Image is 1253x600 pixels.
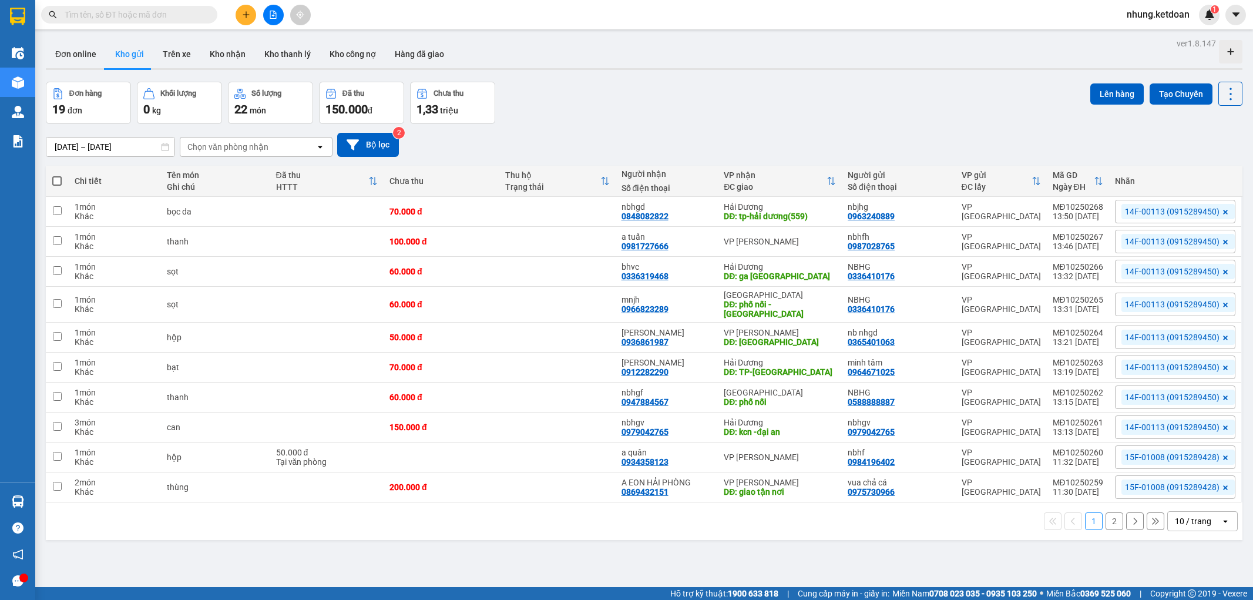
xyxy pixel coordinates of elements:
[389,423,493,432] div: 150.000 đ
[75,487,155,497] div: Khác
[12,495,24,508] img: warehouse-icon
[167,237,264,246] div: thanh
[187,141,268,153] div: Chọn văn phòng nhận
[1140,587,1141,600] span: |
[848,271,895,281] div: 0336410176
[167,482,264,492] div: thùng
[106,40,153,68] button: Kho gửi
[167,300,264,309] div: sọt
[724,478,836,487] div: VP [PERSON_NAME]
[1225,5,1246,25] button: caret-down
[416,102,438,116] span: 1,33
[46,40,106,68] button: Đơn online
[75,212,155,221] div: Khác
[46,82,131,124] button: Đơn hàng19đơn
[389,333,493,342] div: 50.000 đ
[1125,482,1220,492] span: 15F-01008 (0915289428)
[724,262,836,271] div: Hải Dương
[46,138,174,156] input: Select a date range.
[12,575,23,586] span: message
[848,427,895,437] div: 0979042765
[848,457,895,467] div: 0984196402
[622,169,713,179] div: Người nhận
[848,212,895,221] div: 0963240889
[1125,332,1220,343] span: 14F-00113 (0915289450)
[724,418,836,427] div: Hải Dương
[153,40,200,68] button: Trên xe
[1211,5,1219,14] sup: 1
[848,295,949,304] div: NBHG
[1117,7,1199,22] span: nhung.ketdoan
[724,271,836,281] div: DĐ: ga phú thái
[724,237,836,246] div: VP [PERSON_NAME]
[75,202,155,212] div: 1 món
[848,487,895,497] div: 0975730966
[718,166,842,197] th: Toggle SortBy
[1053,295,1103,304] div: MĐ10250265
[270,166,384,197] th: Toggle SortBy
[434,89,463,98] div: Chưa thu
[724,397,836,407] div: DĐ: phố nối
[724,367,836,377] div: DĐ: TP-HẢI DƯƠNG
[848,170,949,180] div: Người gửi
[848,478,949,487] div: vua chả cá
[499,166,615,197] th: Toggle SortBy
[962,448,1041,467] div: VP [GEOGRAPHIC_DATA]
[75,448,155,457] div: 1 món
[1125,422,1220,433] span: 14F-00113 (0915289450)
[622,397,669,407] div: 0947884567
[337,133,399,157] button: Bộ lọc
[1125,266,1220,277] span: 14F-00113 (0915289450)
[962,182,1032,192] div: ĐC lấy
[342,89,364,98] div: Đã thu
[848,242,895,251] div: 0987028765
[167,452,264,462] div: hộp
[962,478,1041,497] div: VP [GEOGRAPHIC_DATA]
[389,393,493,402] div: 60.000 đ
[12,549,23,560] span: notification
[956,166,1047,197] th: Toggle SortBy
[848,262,949,271] div: NBHG
[1085,512,1103,530] button: 1
[75,176,155,186] div: Chi tiết
[389,300,493,309] div: 60.000 đ
[724,358,836,367] div: Hải Dương
[848,358,949,367] div: minh tâm
[622,418,713,427] div: nbhgv
[1046,587,1131,600] span: Miền Bắc
[440,106,458,115] span: triệu
[1106,512,1123,530] button: 2
[622,367,669,377] div: 0912282290
[167,207,264,216] div: bọc da
[622,202,713,212] div: nbhgd
[848,182,949,192] div: Số điện thoại
[1053,367,1103,377] div: 13:19 [DATE]
[12,135,24,148] img: solution-icon
[276,182,368,192] div: HTTT
[622,478,713,487] div: A EON HẢI PHÒNG
[75,358,155,367] div: 1 món
[167,170,264,180] div: Tên món
[1053,170,1094,180] div: Mã GD
[892,587,1037,600] span: Miền Nam
[167,333,264,342] div: hộp
[160,89,196,98] div: Khối lượng
[1053,418,1103,427] div: MĐ10250261
[12,47,24,59] img: warehouse-icon
[143,102,150,116] span: 0
[12,522,23,534] span: question-circle
[622,337,669,347] div: 0936861987
[724,427,836,437] div: DĐ: kcn -đại an
[389,482,493,492] div: 200.000 đ
[724,388,836,397] div: [GEOGRAPHIC_DATA]
[167,423,264,432] div: can
[962,202,1041,221] div: VP [GEOGRAPHIC_DATA]
[724,487,836,497] div: DĐ: giao tận nơi
[389,207,493,216] div: 70.000 đ
[1125,299,1220,310] span: 14F-00113 (0915289450)
[724,290,836,300] div: [GEOGRAPHIC_DATA]
[848,232,949,242] div: nbhfh
[724,212,836,221] div: DĐ: tp-hải dương(559)
[269,11,277,19] span: file-add
[1053,328,1103,337] div: MĐ10250264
